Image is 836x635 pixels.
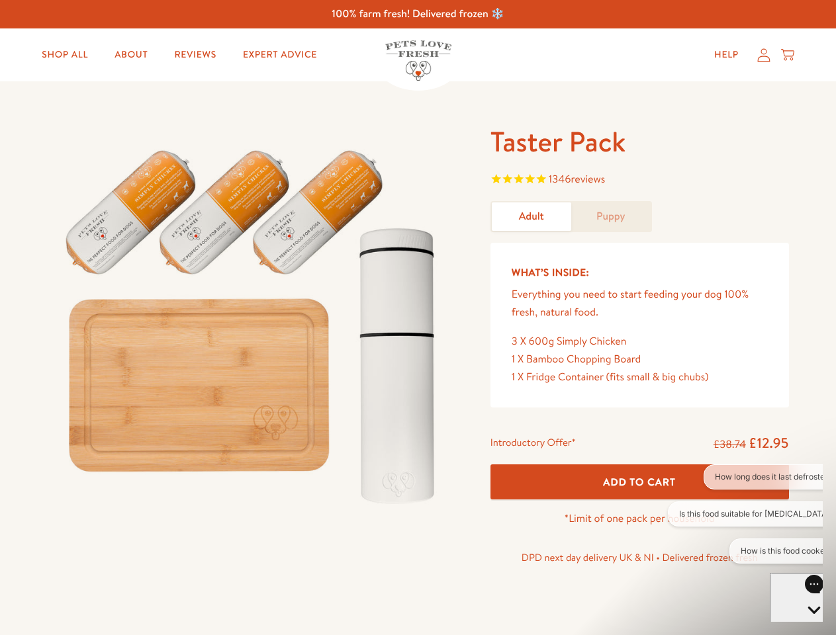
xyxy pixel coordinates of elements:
[490,510,789,528] p: *Limit of one pack per household
[490,434,576,454] div: Introductory Offer*
[104,42,158,68] a: About
[512,352,641,366] span: 1 X Bamboo Chopping Board
[770,573,823,622] iframe: Gorgias live chat messenger
[661,464,823,575] iframe: Gorgias live chat conversation starters
[549,172,605,187] span: 1346 reviews
[7,37,183,62] button: Is this food suitable for [MEDICAL_DATA]?
[490,549,789,566] p: DPD next day delivery UK & NI • Delivered frozen fresh
[571,202,651,231] a: Puppy
[704,42,749,68] a: Help
[490,124,789,160] h1: Taster Pack
[48,124,459,518] img: Taster Pack - Adult
[512,368,768,386] div: 1 X Fridge Container (fits small & big chubs)
[232,42,328,68] a: Expert Advice
[31,42,99,68] a: Shop All
[492,202,571,231] a: Adult
[714,437,746,452] s: £38.74
[163,42,226,68] a: Reviews
[385,40,451,81] img: Pets Love Fresh
[512,286,768,321] p: Everything you need to start feeding your dog 100% fresh, natural food.
[512,333,768,351] div: 3 X 600g Simply Chicken
[490,464,789,499] button: Add To Cart
[571,172,605,187] span: reviews
[512,264,768,281] h5: What’s Inside:
[68,74,183,99] button: How is this food cooked?
[490,171,789,190] span: Rated 4.8 out of 5 stars 1346 reviews
[749,433,789,452] span: £12.95
[603,475,676,489] span: Add To Cart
